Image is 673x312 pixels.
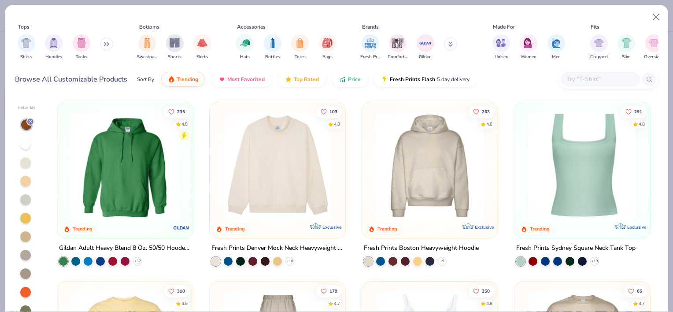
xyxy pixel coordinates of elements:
span: 250 [482,289,490,293]
div: Gildan Adult Heavy Blend 8 Oz. 50/50 Hooded Sweatshirt [59,243,191,254]
span: Unisex [495,54,508,60]
button: filter button [618,34,635,60]
div: Bottoms [139,23,159,31]
span: Cropped [590,54,608,60]
div: filter for Sweatpants [137,34,157,60]
span: Price [348,76,361,83]
button: filter button [360,34,381,60]
img: Tanks Image [77,38,86,48]
img: flash.gif [381,76,388,83]
span: Totes [295,54,306,60]
div: Fresh Prints Boston Heavyweight Hoodie [364,243,479,254]
span: Fresh Prints [360,54,381,60]
div: 4.8 [486,121,492,127]
div: filter for Tanks [73,34,90,60]
button: filter button [291,34,309,60]
button: Fresh Prints Flash5 day delivery [374,72,476,87]
span: Fresh Prints Flash [390,76,435,83]
div: Made For [493,23,515,31]
img: d601e199-27f8-414b-b680-04c1116fbff5 [66,111,184,220]
span: Exclusive [475,224,494,230]
img: Hats Image [240,38,250,48]
button: Like [624,285,647,297]
span: Skirts [196,54,208,60]
button: filter button [492,34,510,60]
div: filter for Slim [618,34,635,60]
div: Filter By [18,104,36,111]
img: Slim Image [621,38,631,48]
span: 65 [637,289,642,293]
button: Like [164,285,190,297]
div: filter for Gildan [417,34,434,60]
button: filter button [236,34,254,60]
button: filter button [193,34,211,60]
span: + 13 [591,259,598,264]
div: Fresh Prints Denver Mock Neck Heavyweight Sweatshirt [211,243,344,254]
button: Top Rated [278,72,325,87]
img: Unisex Image [496,38,506,48]
div: 4.9 [182,300,188,307]
img: Shorts Image [170,38,180,48]
span: 263 [482,109,490,114]
span: Exclusive [322,224,341,230]
button: Like [316,285,342,297]
img: trending.gif [168,76,175,83]
button: filter button [166,34,184,60]
span: Exclusive [627,224,646,230]
div: Fresh Prints Sydney Square Neck Tank Top [516,243,636,254]
div: 4.7 [334,300,340,307]
img: Fresh Prints Image [364,37,377,50]
span: + 37 [134,259,141,264]
button: filter button [18,34,35,60]
img: Totes Image [295,38,305,48]
img: Oversized Image [649,38,659,48]
button: Most Favorited [212,72,271,87]
span: Oversized [644,54,664,60]
span: Most Favorited [227,76,265,83]
span: Top Rated [294,76,319,83]
div: filter for Comfort Colors [388,34,408,60]
button: Like [469,285,494,297]
div: filter for Unisex [492,34,510,60]
span: 103 [329,109,337,114]
img: Men Image [551,38,561,48]
div: filter for Totes [291,34,309,60]
img: Cropped Image [594,38,604,48]
button: filter button [45,34,63,60]
div: filter for Shorts [166,34,184,60]
button: filter button [644,34,664,60]
div: filter for Bottles [264,34,281,60]
span: Trending [177,76,198,83]
span: Tanks [76,54,87,60]
div: Brands [362,23,379,31]
span: 5 day delivery [437,74,470,85]
div: Accessories [237,23,266,31]
img: Gildan Image [419,37,432,50]
div: filter for Women [520,34,537,60]
span: 291 [634,109,642,114]
button: Like [621,105,647,118]
button: Like [316,105,342,118]
img: Bottles Image [268,38,277,48]
span: Women [521,54,536,60]
span: Hoodies [45,54,62,60]
button: Trending [161,72,205,87]
div: 4.8 [486,300,492,307]
button: filter button [547,34,565,60]
img: Gildan logo [173,219,190,237]
img: Bags Image [322,38,332,48]
button: filter button [417,34,434,60]
div: 4.7 [639,300,645,307]
img: 7e90e0bc-73c0-44f9-a29d-aa4511f8d937 [218,111,336,220]
img: TopRated.gif [285,76,292,83]
button: filter button [590,34,608,60]
button: filter button [73,34,90,60]
div: filter for Skirts [193,34,211,60]
button: filter button [520,34,537,60]
div: filter for Hats [236,34,254,60]
div: filter for Hoodies [45,34,63,60]
div: filter for Bags [319,34,336,60]
button: filter button [264,34,281,60]
div: Fits [591,23,599,31]
button: Like [469,105,494,118]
